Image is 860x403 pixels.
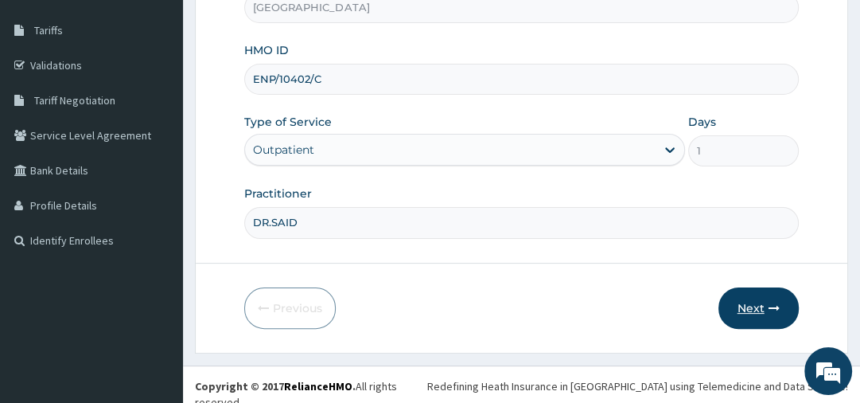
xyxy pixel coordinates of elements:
[244,186,312,201] label: Practitioner
[427,378,848,394] div: Redefining Heath Insurance in [GEOGRAPHIC_DATA] using Telemedicine and Data Science!
[34,23,63,37] span: Tariffs
[253,142,314,158] div: Outpatient
[688,114,716,130] label: Days
[284,379,352,393] a: RelianceHMO
[83,89,267,110] div: Chat with us now
[34,93,115,108] span: Tariff Negotiation
[8,249,303,305] textarea: Type your message and hit 'Enter'
[244,114,332,130] label: Type of Service
[244,288,336,329] button: Previous
[92,108,220,268] span: We're online!
[718,288,799,329] button: Next
[195,379,356,393] strong: Copyright © 2017 .
[244,64,798,95] input: Enter HMO ID
[29,80,64,119] img: d_794563401_company_1708531726252_794563401
[261,8,299,46] div: Minimize live chat window
[244,207,798,238] input: Enter Name
[244,42,289,58] label: HMO ID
